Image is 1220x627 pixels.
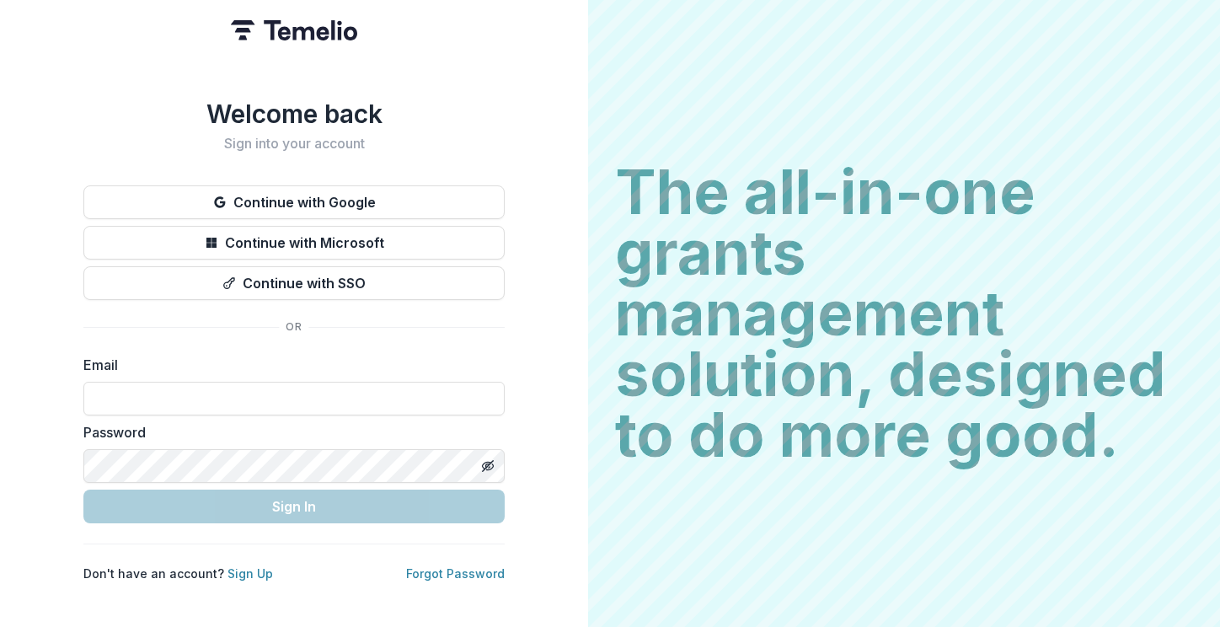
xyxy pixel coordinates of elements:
button: Continue with Google [83,185,505,219]
button: Sign In [83,490,505,523]
p: Don't have an account? [83,565,273,582]
h2: Sign into your account [83,136,505,152]
button: Continue with Microsoft [83,226,505,260]
label: Password [83,422,495,442]
button: Toggle password visibility [474,453,501,480]
a: Forgot Password [406,566,505,581]
a: Sign Up [227,566,273,581]
button: Continue with SSO [83,266,505,300]
h1: Welcome back [83,99,505,129]
label: Email [83,355,495,375]
img: Temelio [231,20,357,40]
